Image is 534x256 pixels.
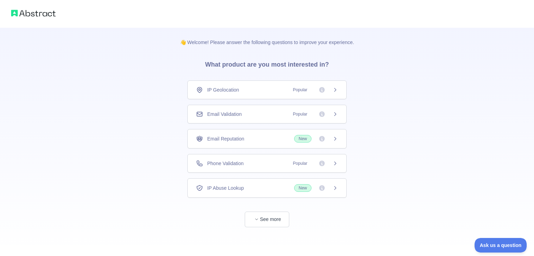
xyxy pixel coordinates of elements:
span: Phone Validation [207,160,244,167]
span: IP Geolocation [207,86,239,93]
span: Popular [289,86,311,93]
span: IP Abuse Lookup [207,185,244,191]
span: Popular [289,160,311,167]
span: Email Validation [207,111,242,118]
span: Popular [289,111,311,118]
p: 👋 Welcome! Please answer the following questions to improve your experience. [169,28,365,46]
span: New [294,184,311,192]
iframe: Toggle Customer Support [475,238,527,253]
button: See more [245,212,289,227]
h3: What product are you most interested in? [194,46,340,80]
span: New [294,135,311,143]
img: Abstract logo [11,8,56,18]
span: Email Reputation [207,135,244,142]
